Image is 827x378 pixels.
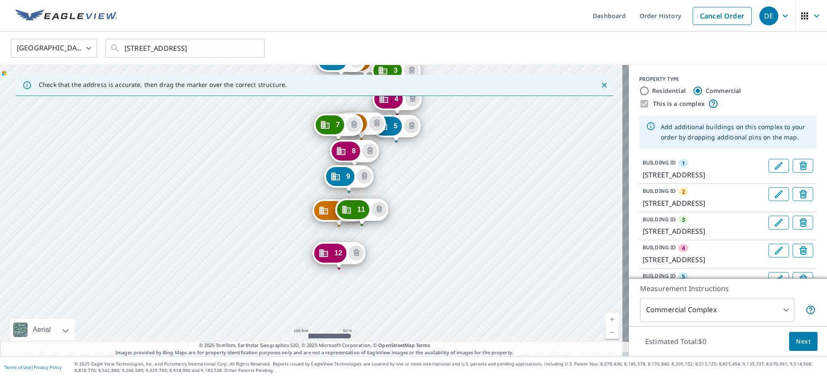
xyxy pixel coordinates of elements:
label: Residential [652,87,686,95]
div: Dropped pin, building 12, Commercial property, 2336 Meadowbrook Gardens Dr Fort Worth, TX 76112 [312,242,365,269]
button: Next [789,332,818,351]
div: Commercial Complex [640,298,794,322]
button: Delete building 5 [404,118,419,133]
span: 7 [336,121,340,128]
div: Dropped pin, building 6, Commercial property, 2304 Meadowbrook Gardens Dr Fort Worth, TX 76112 [337,112,386,139]
p: Check that the address is accurate, then drag the marker over the correct structure. [39,81,287,89]
span: 12 [334,250,342,256]
button: Delete building 2 [793,187,813,201]
p: BUILDING ID [643,216,676,223]
button: Close [599,80,610,91]
a: Terms [416,342,430,348]
button: Delete building 4 [793,244,813,257]
button: Edit building 3 [768,216,789,229]
p: [STREET_ADDRESS] [643,254,765,265]
button: Delete building 12 [349,245,364,260]
span: 2 [682,188,685,195]
button: Delete building 8 [362,143,377,158]
span: © 2025 TomTom, Earthstar Geographics SIO, © 2025 Microsoft Corporation, © [199,342,430,349]
span: 3 [394,67,398,74]
button: Delete building 6 [369,116,384,131]
span: 4 [395,96,398,102]
div: Dropped pin, building 4, Commercial property, 2313 Meadowbrook Gardens Dr Fort Worth, TX 76112 [373,88,422,115]
label: Commercial [706,87,741,95]
p: BUILDING ID [643,159,676,166]
div: Dropped pin, building 7, Commercial property, 2300 Meadowbrook Gardens Dr Fort Worth, TX 76112 [314,114,363,140]
span: 8 [352,148,356,154]
span: 11 [357,206,365,213]
p: [STREET_ADDRESS] [643,226,765,236]
span: 9 [346,173,350,180]
p: Measurement Instructions [640,283,816,294]
div: DE [759,6,778,25]
a: Privacy Policy [34,364,62,370]
a: Current Level 18, Zoom Out [606,326,619,339]
div: Dropped pin, building 11, Commercial property, 2332 Meadowbrook Gardens Dr Fort Worth, TX 76112 [335,198,388,225]
div: Dropped pin, building 8, Commercial property, 2316 Meadowbrook Gardens Dr Fort Worth, TX 76112 [330,140,379,167]
p: [STREET_ADDRESS] [643,170,765,180]
div: Add additional buildings on this complex to your order by dropping additional pins on the map. [661,118,810,146]
button: Edit building 5 [768,272,789,286]
button: Delete building 3 [793,216,813,229]
a: Current Level 18, Zoom In [606,313,619,326]
label: This is a complex [653,99,705,108]
div: Dropped pin, building 5, Commercial property, 2317 Meadowbrook Gardens Dr Fort Worth, TX 76112 [372,115,421,142]
div: Dropped pin, building 3, Commercial property, 2309 Meadowbrook Gardens Dr Fort Worth, TX 76112 [372,59,421,86]
span: Next [796,336,811,347]
a: Terms of Use [4,364,31,370]
button: Delete building 4 [405,91,420,106]
p: BUILDING ID [643,187,676,195]
p: [STREET_ADDRESS] [643,198,765,208]
button: Edit building 4 [768,244,789,257]
button: Delete building 9 [357,169,372,184]
button: Delete building 3 [404,63,419,78]
a: OpenStreetMap [378,342,414,348]
button: Edit building 2 [768,187,789,201]
span: 3 [682,216,685,223]
div: [GEOGRAPHIC_DATA] [11,36,97,60]
button: Delete building 5 [793,272,813,286]
div: Aerial [10,319,75,341]
button: Delete building 7 [346,117,361,132]
button: Delete building 11 [372,202,387,217]
button: Edit building 1 [768,159,789,173]
span: 5 [394,123,398,129]
p: BUILDING ID [643,244,676,251]
div: Dropped pin, building 10, Commercial property, 2328 Meadowbrook Gardens Dr Fort Worth, TX 76112 [312,199,365,226]
p: © 2025 Eagle View Technologies, Inc. and Pictometry International Corp. All Rights Reserved. Repo... [75,361,823,374]
span: 1 [682,159,685,167]
span: 10 [334,207,342,214]
span: Each building may require a separate measurement report; if so, your account will be billed per r... [805,305,816,315]
input: Search by address or latitude-longitude [124,36,247,60]
span: 5 [682,273,685,280]
p: Estimated Total: $0 [638,332,713,351]
a: Cancel Order [693,7,752,25]
span: 4 [682,244,685,252]
div: PROPERTY TYPE [639,75,817,83]
button: Delete building 1 [793,159,813,173]
p: BUILDING ID [643,272,676,279]
div: Dropped pin, building 9, Commercial property, 2320 Meadowbrook Gardens Dr Fort Worth, TX 76112 [324,165,373,192]
img: EV Logo [16,9,117,22]
div: Aerial [30,319,53,341]
p: | [4,365,62,370]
